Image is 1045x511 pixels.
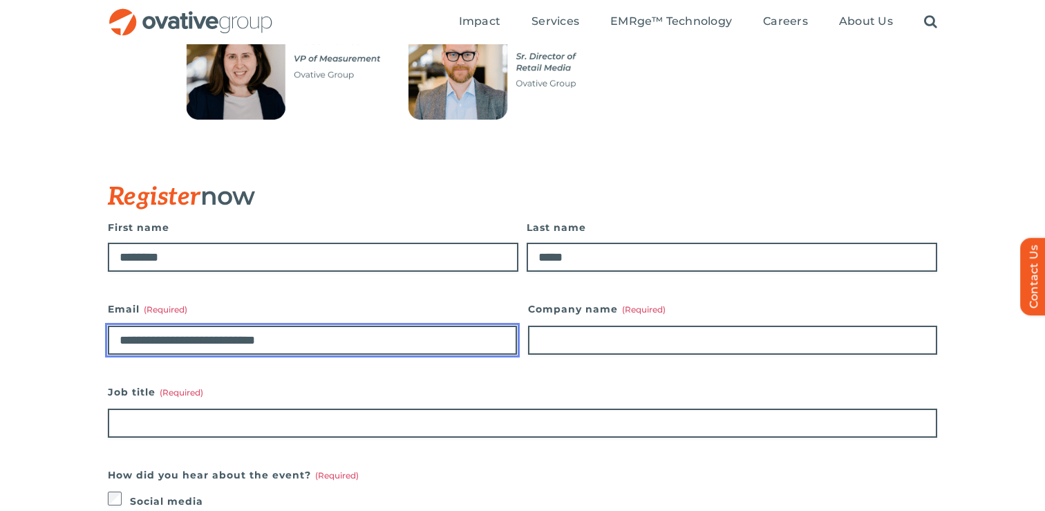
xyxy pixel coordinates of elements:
[610,15,732,28] span: EMRge™ Technology
[763,15,808,30] a: Careers
[531,15,579,28] span: Services
[528,299,937,319] label: Company name
[531,15,579,30] a: Services
[839,15,893,28] span: About Us
[108,299,517,319] label: Email
[130,492,937,511] label: Social media
[459,15,500,28] span: Impact
[160,387,203,398] span: (Required)
[924,15,937,30] a: Search
[610,15,732,30] a: EMRge™ Technology
[108,182,200,212] span: Register
[527,218,937,237] label: Last name
[839,15,893,30] a: About Us
[315,470,359,481] span: (Required)
[763,15,808,28] span: Careers
[144,304,187,315] span: (Required)
[108,218,518,237] label: First name
[108,465,359,485] legend: How did you hear about the event?
[622,304,666,315] span: (Required)
[108,382,937,402] label: Job title
[108,182,868,211] h3: now
[459,15,500,30] a: Impact
[108,7,274,20] a: OG_Full_horizontal_RGB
